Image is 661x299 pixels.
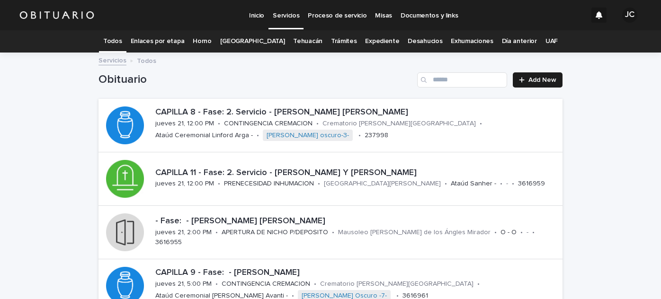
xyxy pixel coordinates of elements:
p: • [520,229,523,237]
p: • [477,280,480,288]
a: Add New [513,72,563,88]
p: • [257,132,259,140]
a: Desahucios [408,30,442,53]
a: Exhumaciones [451,30,493,53]
p: 237998 [365,132,388,140]
a: Servicios [98,54,126,65]
p: • [480,120,482,128]
p: CAPILLA 8 - Fase: 2. Servicio - [PERSON_NAME] [PERSON_NAME] [155,107,559,118]
a: Enlaces por etapa [131,30,185,53]
p: [GEOGRAPHIC_DATA][PERSON_NAME] [324,180,441,188]
a: Día anterior [502,30,537,53]
a: CAPILLA 11 - Fase: 2. Servicio - [PERSON_NAME] Y [PERSON_NAME]jueves 21, 12:00 PM•PRENECESIDAD IN... [98,152,563,206]
p: jueves 21, 12:00 PM [155,120,214,128]
a: - Fase: - [PERSON_NAME] [PERSON_NAME]jueves 21, 2:00 PM•APERTURA DE NICHO P/DEPOSITO•Mausoleo [PE... [98,206,563,259]
p: - Fase: - [PERSON_NAME] [PERSON_NAME] [155,216,559,227]
p: 3616955 [155,238,182,246]
a: Tehuacán [293,30,322,53]
p: Mausoleo [PERSON_NAME] de los Ángles Mirador [338,229,491,237]
p: • [218,180,220,188]
p: • [512,180,514,188]
a: [PERSON_NAME] oscuro-3- [267,132,349,140]
p: Todos [137,55,156,65]
a: Horno [193,30,211,53]
img: HUM7g2VNRLqGMmR9WVqf [19,6,95,25]
p: jueves 21, 12:00 PM [155,180,214,188]
p: CAPILLA 9 - Fase: - [PERSON_NAME] [155,268,559,278]
p: CAPILLA 11 - Fase: 2. Servicio - [PERSON_NAME] Y [PERSON_NAME] [155,168,559,178]
p: • [215,229,218,237]
p: O - O [500,229,517,237]
p: • [218,120,220,128]
p: - [506,180,508,188]
p: Ataúd Sanher - [451,180,496,188]
p: PRENECESIDAD INHUMACION [224,180,314,188]
p: • [215,280,218,288]
a: Trámites [331,30,357,53]
p: 3616959 [518,180,545,188]
span: Add New [528,77,556,83]
p: CONTINGENCIA CREMACION [222,280,310,288]
p: APERTURA DE NICHO P/DEPOSITO [222,229,328,237]
a: Expediente [365,30,399,53]
a: [GEOGRAPHIC_DATA] [220,30,285,53]
a: Todos [103,30,122,53]
p: jueves 21, 5:00 PM [155,280,212,288]
p: • [445,180,447,188]
p: Crematorio [PERSON_NAME][GEOGRAPHIC_DATA] [320,280,473,288]
p: • [318,180,320,188]
p: • [500,180,502,188]
input: Search [417,72,507,88]
p: Ataúd Ceremonial Linford Arga - [155,132,253,140]
p: • [314,280,316,288]
p: • [532,229,535,237]
p: - [527,229,528,237]
p: CONTINGENCIA CREMACION [224,120,313,128]
div: JC [622,8,637,23]
p: Crematorio [PERSON_NAME][GEOGRAPHIC_DATA] [322,120,476,128]
a: CAPILLA 8 - Fase: 2. Servicio - [PERSON_NAME] [PERSON_NAME]jueves 21, 12:00 PM•CONTINGENCIA CREMA... [98,99,563,152]
p: • [316,120,319,128]
p: • [494,229,497,237]
a: UAF [545,30,558,53]
h1: Obituario [98,73,413,87]
p: • [358,132,361,140]
p: • [332,229,334,237]
p: jueves 21, 2:00 PM [155,229,212,237]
